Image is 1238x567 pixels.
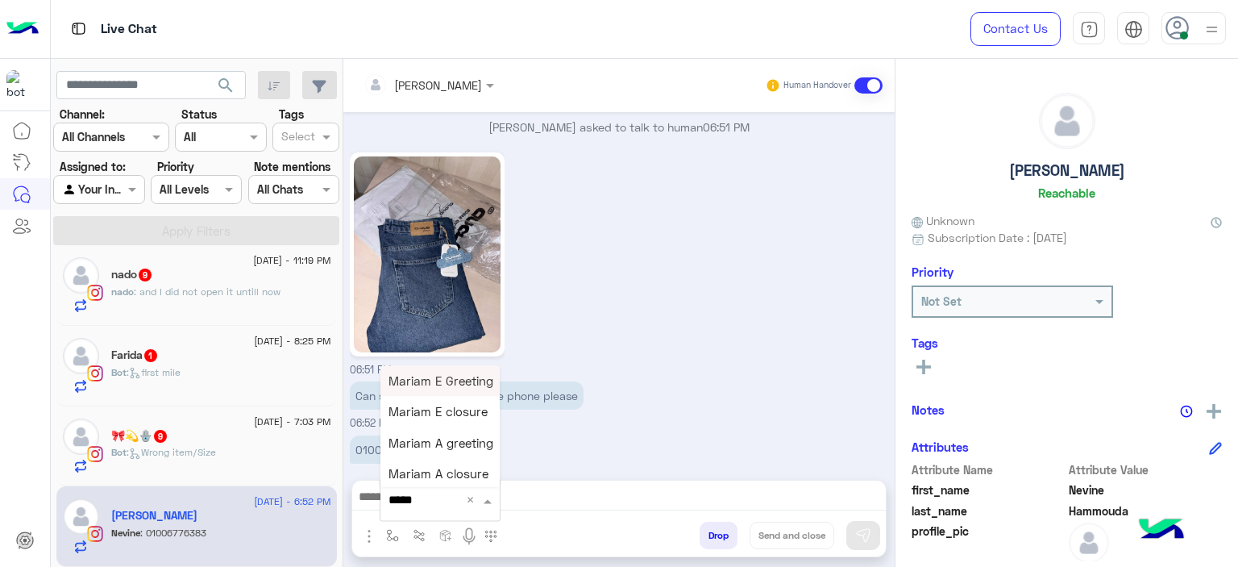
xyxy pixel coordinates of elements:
[1207,404,1221,419] img: add
[439,529,452,542] img: create order
[144,349,157,362] span: 1
[60,106,105,123] label: Channel:
[1040,94,1095,148] img: defaultAdmin.png
[928,229,1067,246] span: Subscription Date : [DATE]
[1069,502,1223,519] span: Hammouda
[912,440,969,454] h6: Attributes
[279,106,304,123] label: Tags
[111,527,140,539] span: Nevine
[140,527,206,539] span: 01006776383
[700,522,737,549] button: Drop
[63,498,99,535] img: defaultAdmin.png
[750,522,834,549] button: Send and close
[912,336,1222,350] h6: Tags
[1069,523,1109,563] img: defaultAdmin.png
[111,286,134,298] span: nado
[254,415,330,429] span: [DATE] - 7:03 PM
[134,286,280,298] span: and I did not open it untill now
[6,70,35,99] img: 317874714732967
[253,253,330,268] span: [DATE] - 11:19 PM
[111,509,197,523] h5: Nevine Hammouda
[912,265,953,279] h6: Priority
[855,527,871,544] img: send message
[1038,186,1095,200] h6: Reachable
[53,216,339,245] button: Apply Filters
[63,338,99,374] img: defaultAdmin.png
[216,76,235,95] span: search
[139,269,152,281] span: 9
[254,494,330,509] span: [DATE] - 6:52 PM
[1069,482,1223,498] span: Nevine
[154,430,167,443] span: 9
[350,436,433,464] p: 24/8/2025, 6:52 PM
[433,522,459,548] button: create order
[87,526,103,542] img: Instagram
[350,119,889,135] p: [PERSON_NAME] asked to talk to human
[206,71,246,106] button: search
[1124,20,1143,39] img: tab
[1069,461,1223,478] span: Attribute Value
[1009,161,1125,180] h5: [PERSON_NAME]
[60,158,126,175] label: Assigned to:
[703,120,750,134] span: 06:51 PM
[413,529,426,542] img: Trigger scenario
[111,429,168,443] h5: 🎀💫🪬
[912,461,1066,478] span: Attribute Name
[380,365,500,486] ng-dropdown-panel: Options list
[459,527,479,546] img: send voice note
[69,19,89,39] img: tab
[87,446,103,462] img: Instagram
[406,522,433,548] button: Trigger scenario
[87,365,103,381] img: Instagram
[6,12,39,46] img: Logo
[254,334,330,348] span: [DATE] - 8:25 PM
[388,373,493,388] span: Mariam E Greeting
[484,530,497,543] img: make a call
[388,436,493,450] span: Mariam A greeting
[1133,502,1190,559] img: hulul-logo.png
[912,523,1066,560] span: profile_pic
[386,529,399,542] img: select flow
[783,79,851,92] small: Human Handover
[388,467,488,482] span: Mariam A closure
[380,522,406,548] button: select flow
[912,402,945,417] h6: Notes
[181,106,217,123] label: Status
[111,348,159,362] h5: Farida
[1080,20,1099,39] img: tab
[111,268,153,281] h5: nado
[912,502,1066,519] span: last_name
[350,364,392,376] span: 06:51 PM
[912,212,974,229] span: Unknown
[127,366,181,378] span: : first mile
[350,417,393,429] span: 06:52 PM
[111,446,127,458] span: Bot
[254,158,330,175] label: Note mentions
[350,381,584,410] p: 24/8/2025, 6:52 PM
[63,257,99,294] img: defaultAdmin.png
[912,482,1066,498] span: first_name
[388,405,488,419] span: Mariam E closure
[111,366,127,378] span: Bot
[1202,19,1222,40] img: profile
[466,491,480,510] span: Clear All
[87,285,103,301] img: Instagram
[127,446,216,458] span: : Wrong item/Size
[157,158,194,175] label: Priority
[1073,12,1105,46] a: tab
[101,19,157,40] p: Live Chat
[63,419,99,455] img: defaultAdmin.png
[1180,405,1193,418] img: notes
[970,12,1061,46] a: Contact Us
[279,127,315,148] div: Select
[359,527,379,546] img: send attachment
